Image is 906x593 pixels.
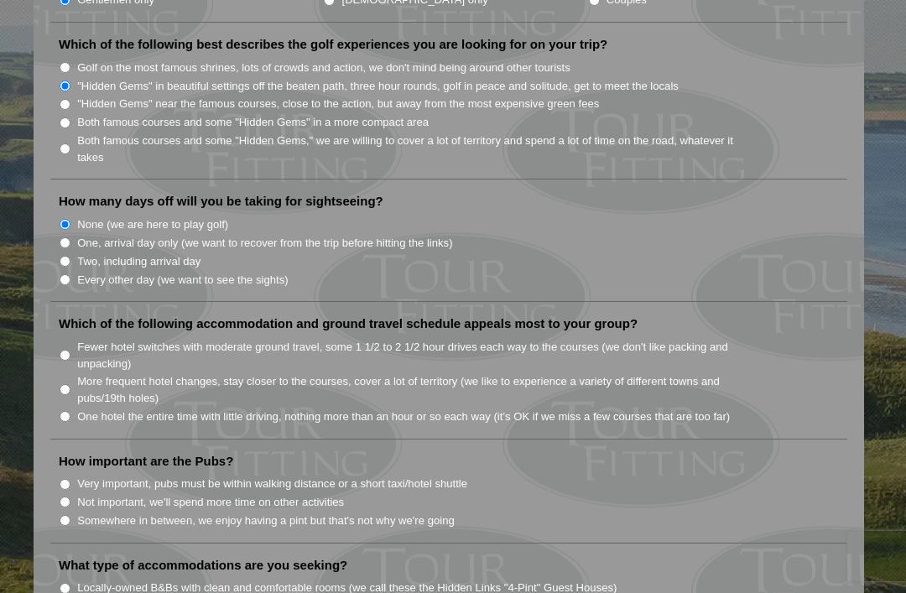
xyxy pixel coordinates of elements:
label: None (we are here to play golf) [77,216,228,233]
label: "Hidden Gems" near the famous courses, close to the action, but away from the most expensive gree... [77,96,599,112]
label: Both famous courses and some "Hidden Gems" in a more compact area [77,114,429,131]
label: Golf on the most famous shrines, lots of crowds and action, we don't mind being around other tour... [77,60,570,76]
label: Two, including arrival day [77,253,200,270]
label: Both famous courses and some "Hidden Gems," we are willing to cover a lot of territory and spend ... [77,133,752,165]
label: Which of the following accommodation and ground travel schedule appeals most to your group? [59,315,638,332]
label: Which of the following best describes the golf experiences you are looking for on your trip? [59,36,607,53]
label: Not important, we'll spend more time on other activities [77,494,344,511]
label: Very important, pubs must be within walking distance or a short taxi/hotel shuttle [77,476,467,492]
label: Every other day (we want to see the sights) [77,272,288,289]
label: How important are the Pubs? [59,453,233,470]
label: One hotel the entire time with little driving, nothing more than an hour or so each way (it’s OK ... [77,408,730,425]
label: How many days off will you be taking for sightseeing? [59,193,383,210]
label: One, arrival day only (we want to recover from the trip before hitting the links) [77,235,452,252]
label: Fewer hotel switches with moderate ground travel, some 1 1/2 to 2 1/2 hour drives each way to the... [77,339,752,372]
label: "Hidden Gems" in beautiful settings off the beaten path, three hour rounds, golf in peace and sol... [77,78,679,95]
label: More frequent hotel changes, stay closer to the courses, cover a lot of territory (we like to exp... [77,373,752,406]
label: Somewhere in between, we enjoy having a pint but that's not why we're going [77,512,455,529]
label: What type of accommodations are you seeking? [59,557,347,574]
